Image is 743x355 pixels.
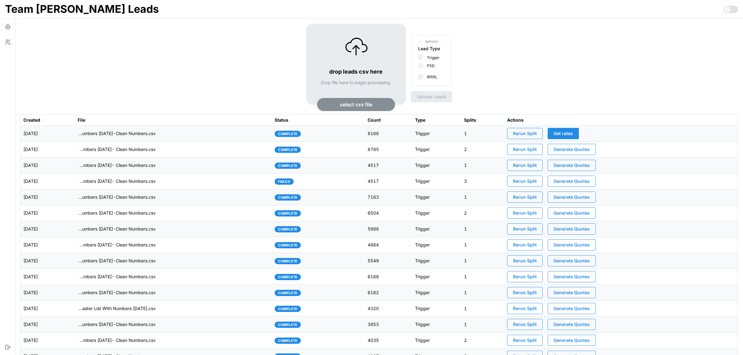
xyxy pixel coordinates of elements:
[507,128,543,139] button: Rerun Split
[504,114,738,126] th: Actions
[507,223,543,235] button: Rerun Split
[78,194,156,200] p: imports/[PERSON_NAME]/1754489307140-TU Master List With Numbers [DATE]-Clean Numbers.csv
[364,173,412,189] td: 4517
[20,285,75,301] td: [DATE]
[364,285,412,301] td: 6162
[548,144,596,155] button: Generate Quotes
[513,271,537,282] span: Rerun Split
[513,335,537,346] span: Rerun Split
[78,321,156,328] p: imports/[PERSON_NAME]/1753450852217-TU Master List With Numbers [DATE]-Clean Numbers.csv
[364,205,412,221] td: 6504
[78,210,156,216] p: imports/[PERSON_NAME]/1754401362407-TU Master List With Numbers [DATE]-Clean Numbers.csv
[364,253,412,269] td: 5549
[554,160,590,171] span: Generate Quotes
[548,207,596,219] button: Generate Quotes
[278,242,297,248] span: complete
[364,317,412,333] td: 3853
[78,305,156,312] p: imports/[PERSON_NAME]/1753716201962-TU Master List With Numbers [DATE].csv
[20,253,75,269] td: [DATE]
[513,240,537,250] span: Rerun Split
[278,147,297,153] span: complete
[548,255,596,266] button: Generate Quotes
[20,173,75,189] td: [DATE]
[20,158,75,173] td: [DATE]
[513,303,537,314] span: Rerun Split
[513,176,537,187] span: Rerun Split
[548,303,596,314] button: Generate Quotes
[417,91,446,102] span: Upload Leads
[364,142,412,158] td: 8785
[278,163,297,168] span: complete
[507,207,543,219] button: Rerun Split
[513,319,537,330] span: Rerun Split
[20,221,75,237] td: [DATE]
[20,114,75,126] th: Created
[507,176,543,187] button: Rerun Split
[20,189,75,205] td: [DATE]
[412,237,461,253] td: Trigger
[78,226,156,232] p: imports/[PERSON_NAME]/1754318017338-TU Master List With Numbers [DATE]-Clean Numbers.csv
[548,192,596,203] button: Generate Quotes
[461,205,504,221] td: 2
[507,239,543,250] button: Rerun Split
[507,160,543,171] button: Rerun Split
[412,189,461,205] td: Trigger
[20,301,75,317] td: [DATE]
[461,285,504,301] td: 1
[278,290,297,296] span: complete
[278,258,297,264] span: complete
[548,319,596,330] button: Generate Quotes
[78,258,156,264] p: imports/[PERSON_NAME]/1753974580802-TU Master List With Numbers [DATE]-Clean Numbers.csv
[20,237,75,253] td: [DATE]
[20,269,75,285] td: [DATE]
[461,114,504,126] th: Splits
[20,333,75,348] td: [DATE]
[412,126,461,142] td: Trigger
[364,158,412,173] td: 4517
[278,131,297,137] span: complete
[278,338,297,343] span: complete
[78,289,156,296] p: imports/[PERSON_NAME]/1753800174955-TU Master List With Numbers [DATE]-Clean Numbers.csv
[423,75,437,80] label: IRRRL
[278,226,297,232] span: complete
[412,142,461,158] td: Trigger
[271,114,364,126] th: Status
[412,301,461,317] td: Trigger
[78,274,156,280] p: imports/[PERSON_NAME]/1753890125848-TU Master List With Numbers [DATE]- Clean Numbers.csv
[548,239,596,250] button: Generate Quotes
[78,337,156,343] p: imports/[PERSON_NAME]/1753365304923-TU Master List With Numbers [DATE]- Clean Numbers.csv
[5,2,159,16] h1: Team [PERSON_NAME] Leads
[554,335,590,346] span: Generate Quotes
[278,322,297,328] span: complete
[554,176,590,187] span: Generate Quotes
[78,242,156,248] p: imports/[PERSON_NAME]/1754056760519-TU Master List With Numbers [DATE]- Clean Numbers.csv
[20,126,75,142] td: [DATE]
[278,195,297,200] span: complete
[554,287,590,298] span: Generate Quotes
[548,335,596,346] button: Generate Quotes
[554,128,573,139] span: Get rates
[278,179,290,184] span: failed
[278,306,297,312] span: complete
[554,319,590,330] span: Generate Quotes
[278,211,297,216] span: complete
[364,221,412,237] td: 5988
[412,253,461,269] td: Trigger
[554,240,590,250] span: Generate Quotes
[364,269,412,285] td: 6168
[461,173,504,189] td: 3
[554,224,590,234] span: Generate Quotes
[364,114,412,126] th: Count
[461,189,504,205] td: 1
[507,303,543,314] button: Rerun Split
[554,271,590,282] span: Generate Quotes
[461,253,504,269] td: 1
[20,317,75,333] td: [DATE]
[507,144,543,155] button: Rerun Split
[461,221,504,237] td: 1
[461,269,504,285] td: 1
[412,205,461,221] td: Trigger
[412,173,461,189] td: Trigger
[461,237,504,253] td: 1
[412,221,461,237] td: Trigger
